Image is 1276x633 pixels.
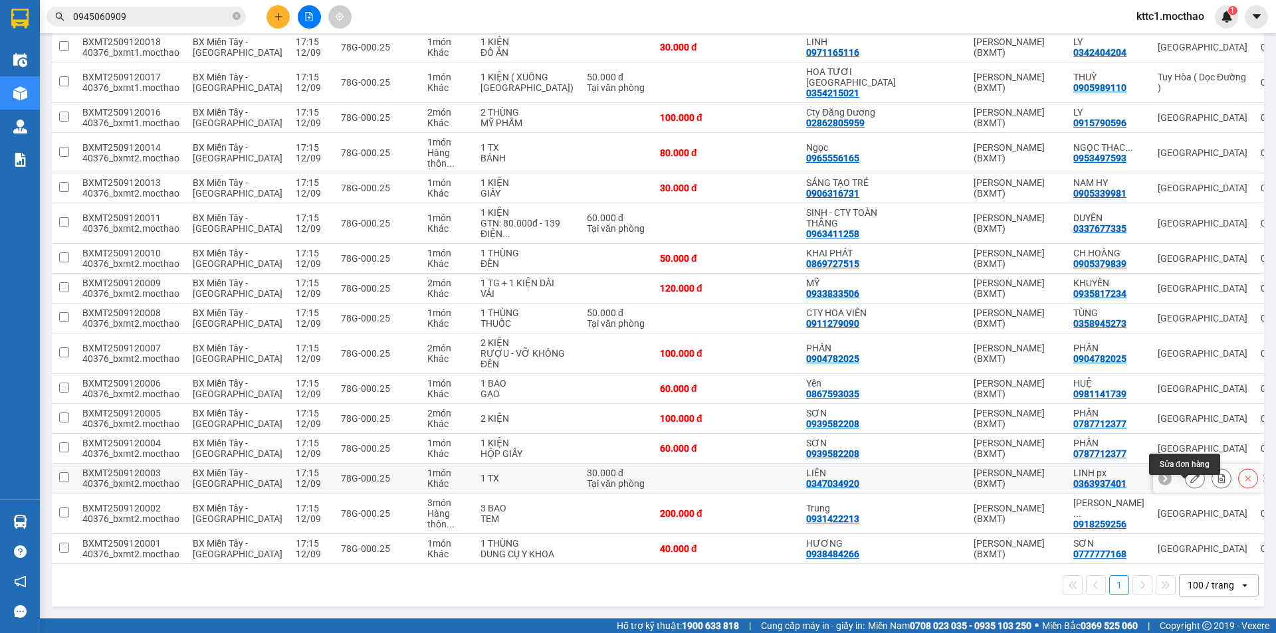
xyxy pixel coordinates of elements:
[660,42,726,52] div: 30.000 đ
[427,353,467,364] div: Khác
[806,478,859,489] div: 0347034920
[296,448,328,459] div: 12/09
[82,223,179,234] div: 40376_bxmt2.mocthao
[296,258,328,269] div: 12/09
[974,408,1060,429] div: [PERSON_NAME] (BXMT)
[296,478,328,489] div: 12/09
[296,177,328,188] div: 17:15
[193,177,282,199] span: BX Miền Tây - [GEOGRAPHIC_DATA]
[296,408,328,418] div: 17:15
[480,288,574,299] div: VẢI
[480,513,574,524] div: TEM
[193,107,282,128] span: BX Miền Tây - [GEOGRAPHIC_DATA]
[660,413,726,424] div: 100.000 đ
[1126,8,1215,25] span: kttc1.mocthao
[660,183,726,193] div: 30.000 đ
[427,288,467,299] div: Khác
[1073,37,1144,47] div: LY
[480,438,574,448] div: 1 KIỆN
[82,448,179,459] div: 40376_bxmt2.mocthao
[1228,6,1237,15] sup: 1
[480,47,574,58] div: ĐỒ ĂN
[296,72,328,82] div: 17:15
[806,153,859,163] div: 0965556165
[974,278,1060,299] div: [PERSON_NAME] (BXMT)
[82,468,179,478] div: BXMT2509120003
[1158,253,1247,264] div: [GEOGRAPHIC_DATA]
[806,37,903,47] div: LINH
[82,318,179,329] div: 40376_bxmt2.mocthao
[806,308,903,318] div: CTY HOA VIÊN
[427,137,467,147] div: 1 món
[82,343,179,353] div: BXMT2509120007
[1073,142,1144,153] div: NGỌC THẠCH QUÁN
[82,513,179,524] div: 40376_bxmt2.mocthao
[296,142,328,153] div: 17:15
[1073,82,1126,93] div: 0905989110
[480,503,574,513] div: 3 BAO
[1158,112,1247,123] div: [GEOGRAPHIC_DATA]
[341,413,414,424] div: 78G-000.25
[1149,454,1220,475] div: Sửa đơn hàng
[480,473,574,484] div: 1 TX
[806,188,859,199] div: 0906316731
[480,378,574,389] div: 1 BAO
[806,207,903,228] div: SINH - CTY TOÀN THẮNG
[1073,418,1126,429] div: 0787712377
[296,213,328,223] div: 17:15
[427,248,467,258] div: 1 món
[806,538,903,549] div: HƯƠNG
[427,408,467,418] div: 2 món
[480,278,574,288] div: 1 TG + 1 KIỆN DÀI
[974,538,1060,559] div: [PERSON_NAME] (BXMT)
[806,389,859,399] div: 0867593035
[82,288,179,299] div: 40376_bxmt2.mocthao
[82,258,179,269] div: 40376_bxmt2.mocthao
[447,519,455,529] span: ...
[82,107,179,118] div: BXMT2509120016
[341,218,414,228] div: 78G-000.25
[806,448,859,459] div: 0939582208
[480,318,574,329] div: THUỐC
[1158,543,1247,554] div: [GEOGRAPHIC_DATA]
[82,82,179,93] div: 40376_bxmt1.mocthao
[1073,468,1144,478] div: LINH px
[502,228,510,239] span: ...
[587,213,647,223] div: 60.000 đ
[1158,218,1247,228] div: [GEOGRAPHIC_DATA]
[1073,118,1126,128] div: 0915790596
[193,438,282,459] span: BX Miền Tây - [GEOGRAPHIC_DATA]
[1158,443,1247,454] div: [GEOGRAPHIC_DATA]
[1073,278,1144,288] div: KHUYẾN
[427,188,467,199] div: Khác
[1073,448,1126,459] div: 0787712377
[427,478,467,489] div: Khác
[806,258,859,269] div: 0869727515
[974,503,1060,524] div: [PERSON_NAME] (BXMT)
[193,213,282,234] span: BX Miền Tây - [GEOGRAPHIC_DATA]
[806,228,859,239] div: 0963411258
[296,318,328,329] div: 12/09
[193,72,282,93] span: BX Miền Tây - [GEOGRAPHIC_DATA]
[82,278,179,288] div: BXMT2509120009
[427,497,467,508] div: 3 món
[427,343,467,353] div: 2 món
[296,378,328,389] div: 17:15
[587,468,647,478] div: 30.000 đ
[427,177,467,188] div: 1 món
[1073,508,1081,519] span: ...
[82,37,179,47] div: BXMT2509120018
[427,147,467,169] div: Hàng thông thường
[82,503,179,513] div: BXMT2509120002
[974,107,1060,128] div: [PERSON_NAME] (BXMT)
[1125,142,1133,153] span: ...
[660,443,726,454] div: 60.000 đ
[427,213,467,223] div: 1 món
[1073,438,1144,448] div: PHẤN
[480,248,574,258] div: 1 THÙNG
[296,37,328,47] div: 17:15
[1185,468,1205,488] div: Sửa đơn hàng
[296,107,328,118] div: 17:15
[341,183,414,193] div: 78G-000.25
[806,248,903,258] div: KHAI PHÁT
